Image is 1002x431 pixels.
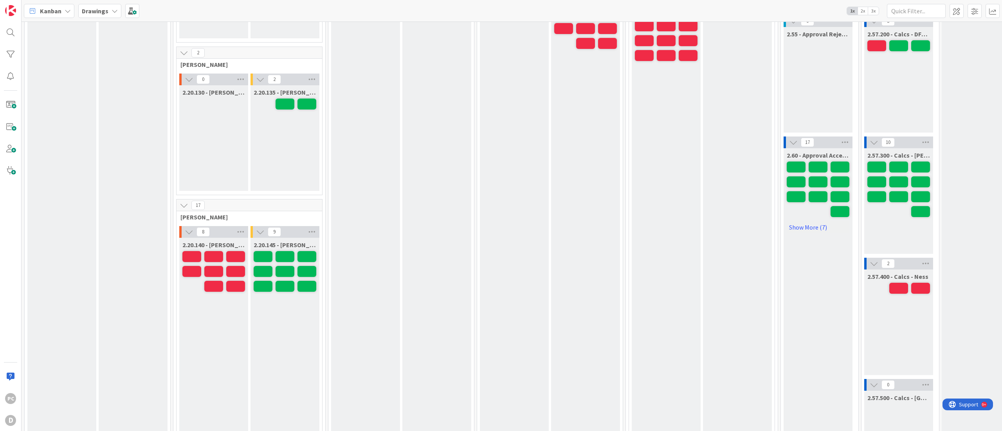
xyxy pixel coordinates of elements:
[268,75,281,84] span: 2
[180,61,312,68] span: Ronnie Queue
[182,88,245,96] span: 2.20.130 - Ronnie Next
[40,6,61,16] span: Kanban
[5,393,16,404] div: PC
[867,273,928,280] span: 2.57.400 - Calcs - Ness
[16,1,36,11] span: Support
[196,75,210,84] span: 0
[867,30,930,38] span: 2.57.200 - Calcs - DFG Internal
[867,394,930,402] span: 2.57.500 - Calcs - Basri
[180,213,312,221] span: John Queue
[801,138,814,147] span: 17
[858,7,868,15] span: 2x
[191,201,205,210] span: 17
[182,241,245,249] span: 2.20.140 - John Next
[881,380,895,390] span: 0
[5,5,16,16] img: Visit kanbanzone.com
[887,4,946,18] input: Quick Filter...
[787,151,849,159] span: 2.60 - Approval Accepted By DFG
[867,151,930,159] span: 2.57.300 - Calcs - Wagner
[868,7,879,15] span: 3x
[196,227,210,237] span: 8
[254,241,316,249] span: 2.20.145 - John Now
[40,3,43,9] div: 9+
[191,48,205,57] span: 2
[82,7,108,15] b: Drawings
[847,7,858,15] span: 1x
[254,88,316,96] span: 2.20.135 - Ronnie Now
[787,221,849,233] a: Show More (7)
[5,415,16,426] div: D
[881,259,895,268] span: 2
[268,227,281,237] span: 9
[881,138,895,147] span: 10
[787,30,849,38] span: 2.55 - Approval Rejected By DFG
